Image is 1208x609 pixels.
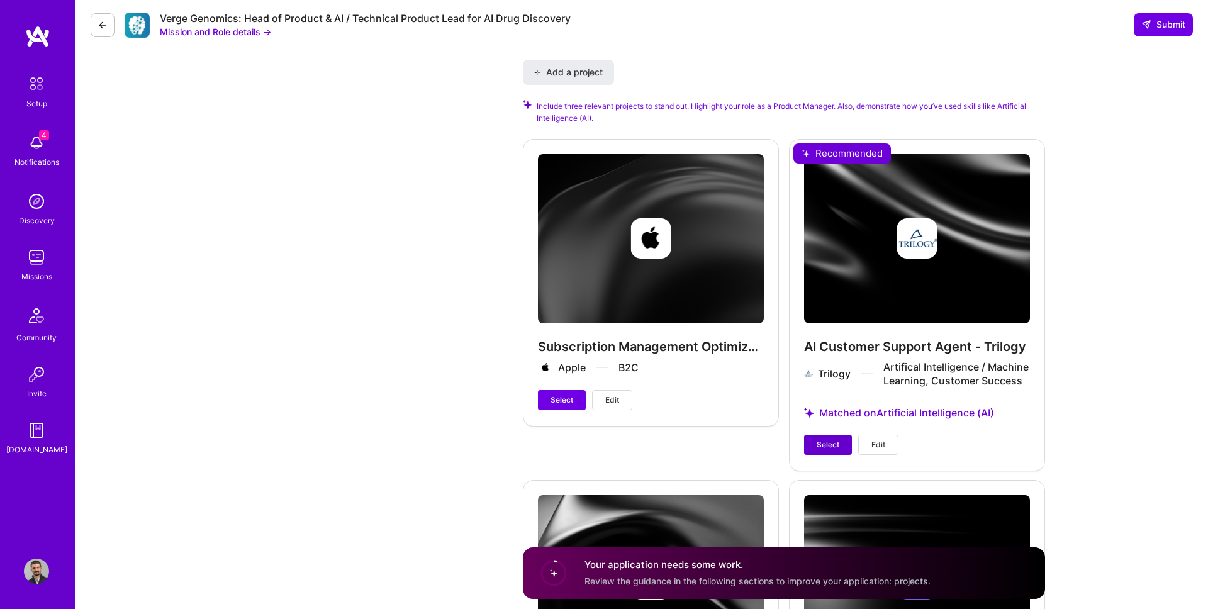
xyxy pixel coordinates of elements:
h4: Your application needs some work. [584,559,931,572]
img: setup [23,70,50,97]
img: Company Logo [125,13,150,38]
img: Invite [24,362,49,387]
button: Submit [1134,13,1193,36]
div: Community [16,331,57,344]
button: Edit [592,390,632,410]
i: icon PlusBlack [534,69,540,76]
span: Select [551,394,573,406]
div: Notifications [14,155,59,169]
img: discovery [24,189,49,214]
div: Invite [27,387,47,400]
span: 4 [39,130,49,140]
button: Add a project [523,60,614,85]
div: [DOMAIN_NAME] [6,443,67,456]
img: Community [21,301,52,331]
a: User Avatar [21,559,52,584]
button: Select [804,435,852,455]
span: Submit [1141,18,1185,31]
i: icon SendLight [1141,20,1151,30]
img: User Avatar [24,559,49,584]
div: Discovery [19,214,55,227]
i: Check [523,100,532,109]
span: Include three relevant projects to stand out. Highlight your role as a Product Manager. Also, dem... [537,100,1045,124]
i: icon LeftArrowDark [98,20,108,30]
button: Mission and Role details → [160,25,271,38]
div: Verge Genomics: Head of Product & AI / Technical Product Lead for AI Drug Discovery [160,12,571,25]
img: teamwork [24,245,49,270]
img: logo [25,25,50,48]
span: Select [817,439,839,450]
button: Edit [858,435,898,455]
span: Add a project [534,66,602,79]
span: Edit [871,439,885,450]
img: bell [24,130,49,155]
span: Edit [605,394,619,406]
span: Review the guidance in the following sections to improve your application: projects. [584,576,931,586]
img: guide book [24,418,49,443]
div: Missions [21,270,52,283]
div: Setup [26,97,47,110]
button: Select [538,390,586,410]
